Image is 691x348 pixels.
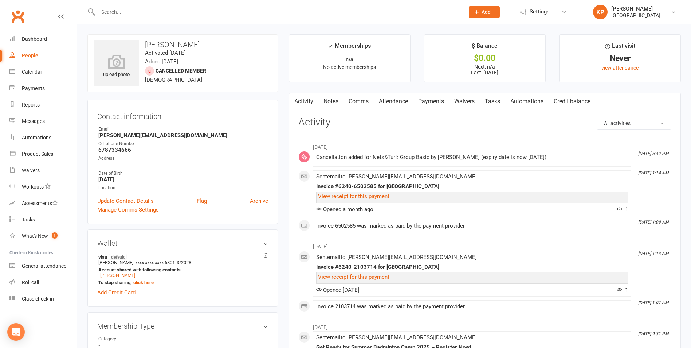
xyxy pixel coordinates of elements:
[298,139,671,151] li: [DATE]
[52,232,58,239] span: 1
[316,154,628,161] div: Cancellation added for Nets&Turf: Group Basic by [PERSON_NAME] (expiry date is now [DATE])
[9,228,77,244] a: What's New1
[98,254,264,260] strong: visa
[98,126,268,133] div: Email
[9,179,77,195] a: Workouts
[638,331,668,336] i: [DATE] 9:31 PM
[98,132,268,139] strong: [PERSON_NAME][EMAIL_ADDRESS][DOMAIN_NAME]
[22,296,54,302] div: Class check-in
[316,303,628,310] div: Invoice 2103714 was marked as paid by the payment provider
[530,4,550,20] span: Settings
[9,162,77,179] a: Waivers
[316,334,477,341] span: Sent email to [PERSON_NAME][EMAIL_ADDRESS][DOMAIN_NAME]
[482,9,491,15] span: Add
[611,12,660,19] div: [GEOGRAPHIC_DATA]
[316,173,477,180] span: Sent email to [PERSON_NAME][EMAIL_ADDRESS][DOMAIN_NAME]
[431,64,539,76] p: Next: n/a Last: [DATE]
[605,41,635,54] div: Last visit
[97,239,268,247] h3: Wallet
[22,167,40,173] div: Waivers
[298,239,671,251] li: [DATE]
[318,274,389,280] a: View receipt for this payment
[9,7,27,26] a: Clubworx
[98,280,264,285] strong: To stop sharing,
[374,93,413,110] a: Attendance
[97,109,268,120] h3: Contact information
[22,217,35,223] div: Tasks
[316,206,373,213] span: Opened a month ago
[98,140,268,147] div: Cellphone Number
[9,274,77,291] a: Roll call
[318,93,343,110] a: Notes
[638,220,668,225] i: [DATE] 1:08 AM
[98,336,158,343] div: Category
[145,58,178,65] time: Added [DATE]
[97,288,136,297] a: Add Credit Card
[413,93,449,110] a: Payments
[593,5,608,19] div: KP
[145,77,202,83] span: [DEMOGRAPHIC_DATA]
[109,254,127,260] span: default
[9,31,77,47] a: Dashboard
[323,64,376,70] span: No active memberships
[9,64,77,80] a: Calendar
[316,183,628,190] div: Invoice #6240-6502585 for [GEOGRAPHIC_DATA]
[638,300,668,305] i: [DATE] 1:07 AM
[177,260,191,265] span: 3/2028
[98,176,268,183] strong: [DATE]
[549,93,596,110] a: Credit balance
[617,206,628,213] span: 1
[133,280,154,285] a: click here
[145,50,186,56] time: Activated [DATE]
[98,170,268,177] div: Date of Birth
[9,146,77,162] a: Product Sales
[9,212,77,228] a: Tasks
[611,5,660,12] div: [PERSON_NAME]
[346,57,353,62] strong: n/a
[22,200,58,206] div: Assessments
[617,287,628,293] span: 1
[94,40,272,49] h3: [PERSON_NAME]
[98,267,264,272] strong: Account shared with following contacts
[289,93,318,110] a: Activity
[9,258,77,274] a: General attendance kiosk mode
[480,93,505,110] a: Tasks
[98,155,268,162] div: Address
[298,320,671,331] li: [DATE]
[22,53,38,58] div: People
[98,162,268,168] strong: -
[22,118,45,124] div: Messages
[298,117,671,128] h3: Activity
[96,7,459,17] input: Search...
[469,6,500,18] button: Add
[9,97,77,113] a: Reports
[9,129,77,146] a: Automations
[9,113,77,129] a: Messages
[566,54,674,62] div: Never
[135,260,175,265] span: xxxx xxxx xxxx 6801
[9,291,77,307] a: Class kiosk mode
[97,253,268,286] li: [PERSON_NAME]
[328,41,371,55] div: Memberships
[472,41,498,54] div: $ Balance
[318,193,389,200] a: View receipt for this payment
[316,254,477,260] span: Sent email to [PERSON_NAME][EMAIL_ADDRESS][DOMAIN_NAME]
[431,54,539,62] div: $0.00
[9,195,77,212] a: Assessments
[156,68,206,74] span: Cancelled member
[22,85,45,91] div: Payments
[328,43,333,50] i: ✓
[197,197,207,205] a: Flag
[22,151,53,157] div: Product Sales
[22,279,39,285] div: Roll call
[449,93,480,110] a: Waivers
[343,93,374,110] a: Comms
[94,54,139,78] div: upload photo
[100,272,135,278] a: [PERSON_NAME]
[638,170,668,175] i: [DATE] 1:14 AM
[250,197,268,205] a: Archive
[505,93,549,110] a: Automations
[22,69,42,75] div: Calendar
[98,147,268,153] strong: 6787334666
[97,197,154,205] a: Update Contact Details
